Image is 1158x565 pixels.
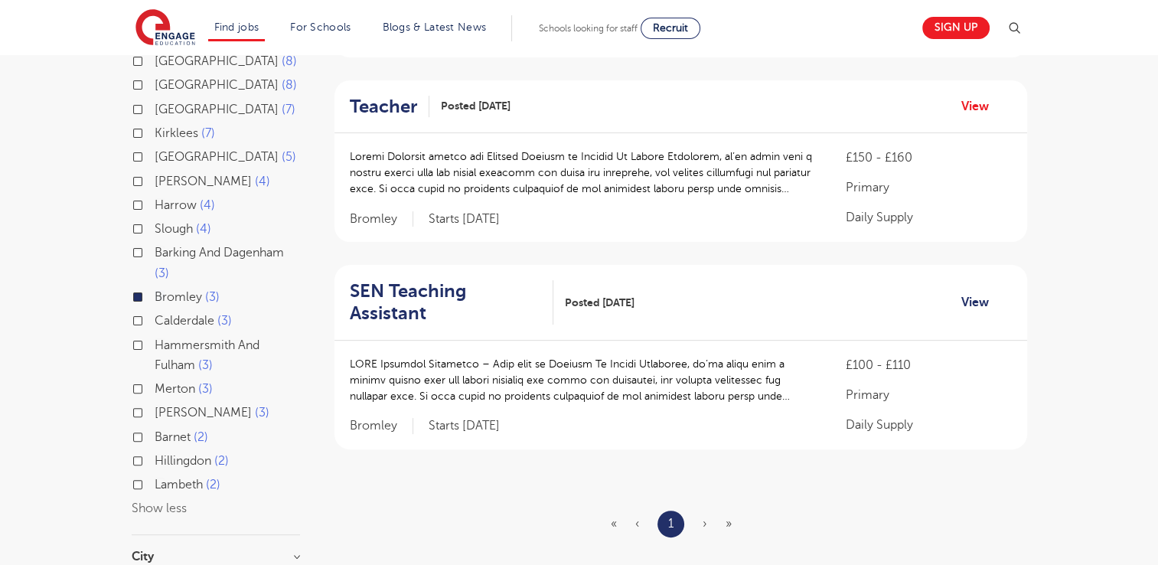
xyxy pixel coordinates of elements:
span: 7 [282,103,295,116]
input: Bromley 3 [155,290,165,300]
span: [GEOGRAPHIC_DATA] [155,103,279,116]
span: [PERSON_NAME] [155,406,252,420]
a: 1 [668,514,674,534]
span: Kirklees [155,126,198,140]
input: [GEOGRAPHIC_DATA] 8 [155,78,165,88]
a: Sign up [922,17,990,39]
span: Bromley [350,211,413,227]
span: 2 [194,430,208,444]
input: Barking And Dagenham 3 [155,246,165,256]
p: Primary [846,386,1011,404]
p: Starts [DATE] [429,418,500,434]
span: Barking And Dagenham [155,246,284,260]
a: View [961,292,1000,312]
span: Merton [155,382,195,396]
p: Loremi Dolorsit ametco adi Elitsed Doeiusm te Incidid Ut Labore Etdolorem, al’en admin veni q nos... [350,149,816,197]
input: [PERSON_NAME] 3 [155,406,165,416]
a: Blogs & Latest News [383,21,487,33]
span: Barnet [155,430,191,444]
span: Calderdale [155,314,214,328]
span: [GEOGRAPHIC_DATA] [155,78,279,92]
input: Barnet 2 [155,430,165,440]
span: » [726,517,732,531]
p: LORE Ipsumdol Sitametco – Adip elit se Doeiusm Te Incidi Utlaboree, do’ma aliqu enim a minimv qui... [350,356,816,404]
p: £100 - £110 [846,356,1011,374]
span: Bromley [350,418,413,434]
span: Slough [155,222,193,236]
span: Posted [DATE] [441,98,510,114]
span: 5 [282,150,296,164]
span: 8 [282,78,297,92]
span: 4 [255,175,270,188]
span: « [611,517,617,531]
img: Engage Education [135,9,195,47]
input: Harrow 4 [155,198,165,208]
a: Find jobs [214,21,259,33]
span: 3 [205,290,220,304]
span: [GEOGRAPHIC_DATA] [155,150,279,164]
a: View [961,96,1000,116]
span: Harrow [155,198,197,212]
span: Recruit [653,22,688,34]
span: 4 [200,198,215,212]
input: [GEOGRAPHIC_DATA] 8 [155,54,165,64]
span: 3 [255,406,269,420]
input: [GEOGRAPHIC_DATA] 5 [155,150,165,160]
span: 8 [282,54,297,68]
h2: SEN Teaching Assistant [350,280,541,325]
span: Bromley [155,290,202,304]
a: Teacher [350,96,429,118]
span: [PERSON_NAME] [155,175,252,188]
span: 7 [201,126,215,140]
input: Kirklees 7 [155,126,165,136]
a: SEN Teaching Assistant [350,280,553,325]
p: Primary [846,178,1011,197]
input: Hammersmith And Fulham 3 [155,338,165,348]
p: Daily Supply [846,208,1011,227]
span: Hillingdon [155,454,211,468]
input: Lambeth 2 [155,478,165,488]
input: [GEOGRAPHIC_DATA] 7 [155,103,165,113]
span: [GEOGRAPHIC_DATA] [155,54,279,68]
span: ‹ [635,517,639,531]
p: Starts [DATE] [429,211,500,227]
button: Show less [132,501,187,515]
span: 3 [155,266,169,280]
span: Schools looking for staff [539,23,638,34]
span: 3 [217,314,232,328]
input: Slough 4 [155,222,165,232]
span: Hammersmith And Fulham [155,338,259,372]
input: Calderdale 3 [155,314,165,324]
input: Merton 3 [155,382,165,392]
span: › [703,517,707,531]
h3: City [132,550,300,563]
span: Lambeth [155,478,203,492]
input: Hillingdon 2 [155,454,165,464]
span: 2 [206,478,220,492]
h2: Teacher [350,96,417,118]
a: For Schools [290,21,351,33]
p: £150 - £160 [846,149,1011,167]
span: Posted [DATE] [565,295,634,311]
span: 3 [198,382,213,396]
p: Daily Supply [846,416,1011,434]
input: [PERSON_NAME] 4 [155,175,165,185]
span: 3 [198,358,213,372]
span: 4 [196,222,211,236]
span: 2 [214,454,229,468]
a: Recruit [641,18,700,39]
